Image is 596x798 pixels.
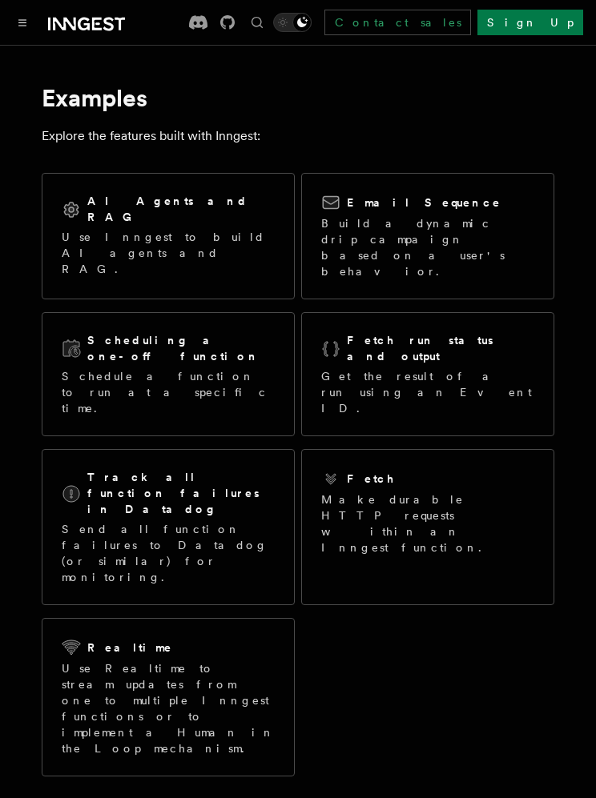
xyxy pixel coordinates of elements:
[248,13,267,32] button: Find something...
[477,10,583,35] a: Sign Up
[321,491,534,555] p: Make durable HTTP requests within an Inngest function.
[347,194,501,211] h2: Email Sequence
[42,312,295,436] a: Scheduling a one-off functionSchedule a function to run at a specific time.
[42,173,295,299] a: AI Agents and RAGUse Inngest to build AI agents and RAG.
[62,368,275,416] p: Schedule a function to run at a specific time.
[42,618,295,776] a: RealtimeUse Realtime to stream updates from one to multiple Inngest functions or to implement a H...
[321,215,534,279] p: Build a dynamic drip campaign based on a user's behavior.
[347,332,534,364] h2: Fetch run status and output
[62,660,275,756] p: Use Realtime to stream updates from one to multiple Inngest functions or to implement a Human in ...
[62,229,275,277] p: Use Inngest to build AI agents and RAG.
[347,471,396,487] h2: Fetch
[324,10,471,35] a: Contact sales
[321,368,534,416] p: Get the result of a run using an Event ID.
[87,640,173,656] h2: Realtime
[301,173,554,299] a: Email SequenceBuild a dynamic drip campaign based on a user's behavior.
[273,13,312,32] button: Toggle dark mode
[13,13,32,32] button: Toggle navigation
[87,332,275,364] h2: Scheduling a one-off function
[301,312,554,436] a: Fetch run status and outputGet the result of a run using an Event ID.
[301,449,554,605] a: FetchMake durable HTTP requests within an Inngest function.
[62,521,275,585] p: Send all function failures to Datadog (or similar) for monitoring.
[42,125,554,147] p: Explore the features built with Inngest:
[87,193,275,225] h2: AI Agents and RAG
[42,449,295,605] a: Track all function failures in DatadogSend all function failures to Datadog (or similar) for moni...
[87,469,275,517] h2: Track all function failures in Datadog
[42,83,554,112] h1: Examples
